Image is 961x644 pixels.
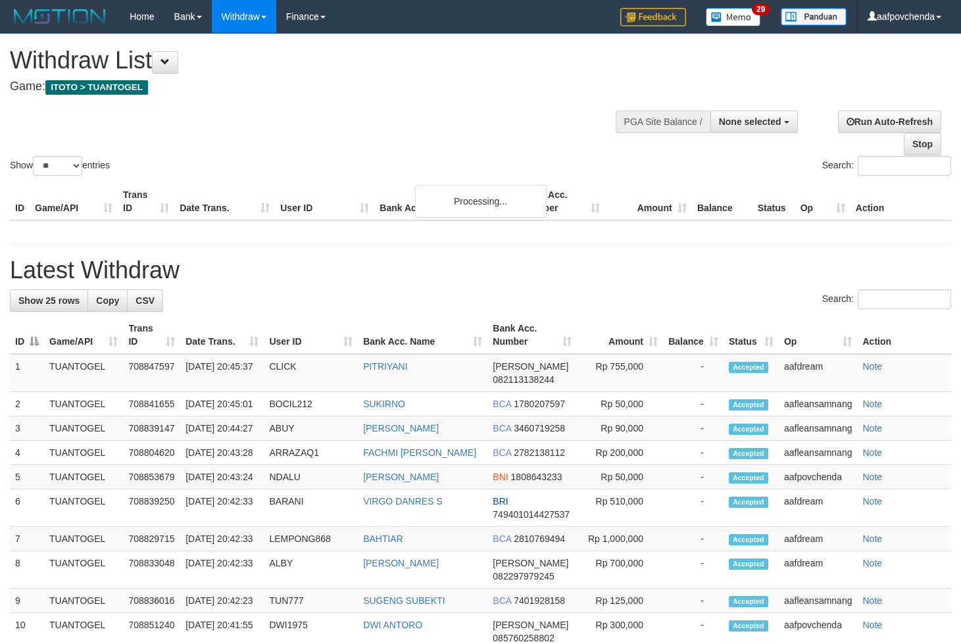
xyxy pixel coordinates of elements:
th: Balance [692,183,752,220]
a: Note [862,472,882,482]
td: [DATE] 20:45:37 [180,354,264,392]
td: [DATE] 20:43:24 [180,465,264,489]
span: [PERSON_NAME] [493,620,568,630]
td: LEMPONG868 [264,527,358,551]
a: Note [862,533,882,544]
span: Copy 3460719258 to clipboard [514,423,565,433]
td: aafleansamnang [779,392,858,416]
span: Copy 2810769494 to clipboard [514,533,565,544]
td: 708841655 [123,392,180,416]
td: 708833048 [123,551,180,589]
td: TUANTOGEL [44,392,123,416]
label: Search: [822,156,951,176]
h4: Game: [10,80,628,93]
a: Note [862,447,882,458]
td: TUANTOGEL [44,551,123,589]
td: Rp 200,000 [577,441,663,465]
td: 708836016 [123,589,180,613]
td: - [663,489,724,527]
th: Game/API: activate to sort column ascending [44,316,123,354]
a: VIRGO DANRES S [363,496,443,507]
th: Trans ID: activate to sort column ascending [123,316,180,354]
a: [PERSON_NAME] [363,472,439,482]
input: Search: [858,289,951,309]
td: [DATE] 20:44:27 [180,416,264,441]
td: 8 [10,551,44,589]
span: Copy 7401928158 to clipboard [514,595,565,606]
a: Note [862,399,882,409]
span: BCA [493,447,511,458]
td: [DATE] 20:42:23 [180,589,264,613]
span: CSV [136,295,155,306]
a: FACHMI [PERSON_NAME] [363,447,476,458]
td: [DATE] 20:42:33 [180,527,264,551]
a: CSV [127,289,163,312]
span: BCA [493,533,511,544]
th: Amount: activate to sort column ascending [577,316,663,354]
a: SUGENG SUBEKTI [363,595,445,606]
span: BCA [493,595,511,606]
td: 6 [10,489,44,527]
td: aafdream [779,354,858,392]
td: - [663,416,724,441]
span: Accepted [729,448,768,459]
th: Bank Acc. Name: activate to sort column ascending [358,316,487,354]
td: Rp 700,000 [577,551,663,589]
th: Game/API [30,183,118,220]
td: TUANTOGEL [44,527,123,551]
td: [DATE] 20:42:33 [180,551,264,589]
a: Note [862,558,882,568]
span: Accepted [729,620,768,632]
select: Showentries [33,156,82,176]
td: Rp 90,000 [577,416,663,441]
td: - [663,465,724,489]
td: aafdream [779,527,858,551]
label: Show entries [10,156,110,176]
a: [PERSON_NAME] [363,558,439,568]
th: Op: activate to sort column ascending [779,316,858,354]
a: BAHTIAR [363,533,403,544]
td: aafdream [779,489,858,527]
span: Accepted [729,362,768,373]
span: Accepted [729,534,768,545]
td: 3 [10,416,44,441]
td: TUANTOGEL [44,589,123,613]
td: TUANTOGEL [44,465,123,489]
img: Button%20Memo.svg [706,8,761,26]
th: User ID [275,183,374,220]
th: Date Trans.: activate to sort column ascending [180,316,264,354]
td: aafleansamnang [779,416,858,441]
td: [DATE] 20:43:28 [180,441,264,465]
span: ITOTO > TUANTOGEL [45,80,148,95]
td: Rp 510,000 [577,489,663,527]
a: Note [862,361,882,372]
td: CLICK [264,354,358,392]
th: ID: activate to sort column descending [10,316,44,354]
td: [DATE] 20:42:33 [180,489,264,527]
td: - [663,527,724,551]
input: Search: [858,156,951,176]
td: BARANI [264,489,358,527]
td: aafpovchenda [779,465,858,489]
th: Action [857,316,951,354]
th: User ID: activate to sort column ascending [264,316,358,354]
span: Accepted [729,497,768,508]
th: Op [795,183,850,220]
a: Show 25 rows [10,289,88,312]
td: BOCIL212 [264,392,358,416]
td: 708853679 [123,465,180,489]
img: MOTION_logo.png [10,7,110,26]
th: Bank Acc. Number: activate to sort column ascending [487,316,576,354]
h1: Latest Withdraw [10,257,951,284]
a: Copy [87,289,128,312]
td: aafleansamnang [779,589,858,613]
th: Trans ID [118,183,174,220]
span: Copy 749401014427537 to clipboard [493,509,570,520]
span: Copy 1808643233 to clipboard [511,472,562,482]
td: Rp 755,000 [577,354,663,392]
th: Status: activate to sort column ascending [724,316,779,354]
span: Copy 1780207597 to clipboard [514,399,565,409]
span: Show 25 rows [18,295,80,306]
span: [PERSON_NAME] [493,558,568,568]
th: Bank Acc. Number [518,183,604,220]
